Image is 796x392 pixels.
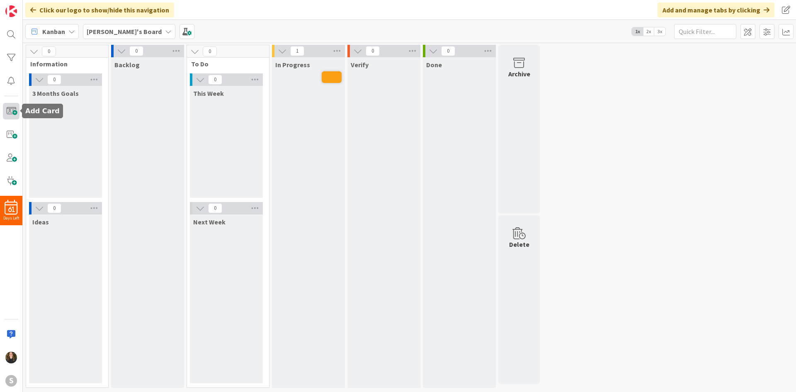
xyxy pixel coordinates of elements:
[30,60,98,68] span: Information
[351,61,369,69] span: Verify
[32,89,79,97] span: 3 Months Goals
[441,46,455,56] span: 0
[275,61,310,69] span: In Progress
[114,61,140,69] span: Backlog
[42,46,56,56] span: 0
[658,2,774,17] div: Add and manage tabs by clicking
[674,24,736,39] input: Quick Filter...
[25,2,174,17] div: Click our logo to show/hide this navigation
[203,46,217,56] span: 0
[193,218,226,226] span: Next Week
[208,203,222,213] span: 0
[47,203,61,213] span: 0
[87,27,162,36] b: [PERSON_NAME]'s Board
[208,75,222,85] span: 0
[129,46,143,56] span: 0
[290,46,304,56] span: 1
[32,218,49,226] span: Ideas
[509,239,529,249] div: Delete
[42,27,65,37] span: Kanban
[25,107,60,115] h5: Add Card
[5,352,17,363] img: KP
[193,89,224,97] span: This Week
[426,61,442,69] span: Done
[5,5,17,17] img: Visit kanbanzone.com
[366,46,380,56] span: 0
[47,75,61,85] span: 0
[5,375,17,387] div: S
[508,69,530,79] div: Archive
[643,27,654,36] span: 2x
[8,207,15,212] span: 61
[654,27,665,36] span: 3x
[191,60,259,68] span: To Do
[632,27,643,36] span: 1x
